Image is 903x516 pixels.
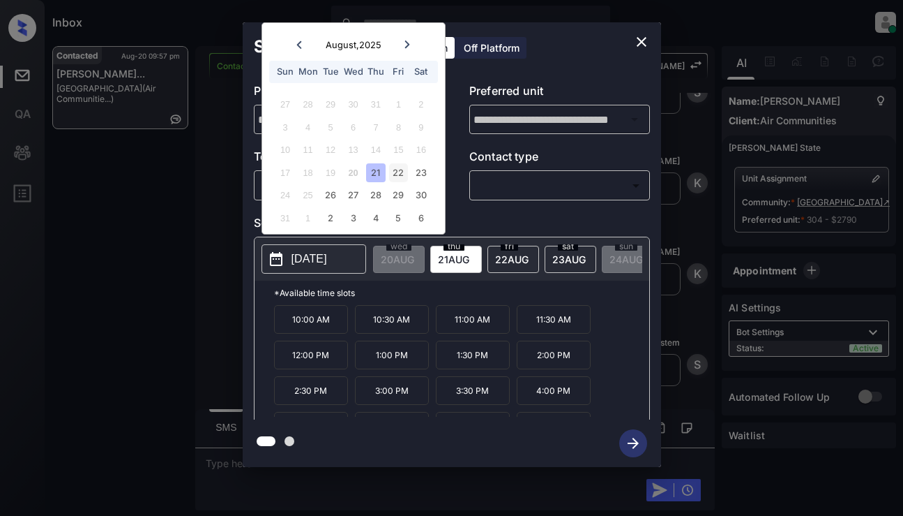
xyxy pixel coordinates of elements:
[254,214,650,237] p: Select slot
[344,186,363,205] div: Choose Wednesday, August 27th, 2025
[389,140,408,159] div: Not available Friday, August 15th, 2025
[366,140,385,159] div: Not available Thursday, August 14th, 2025
[545,246,596,273] div: date-select
[298,186,317,205] div: Not available Monday, August 25th, 2025
[274,305,348,334] p: 10:00 AM
[469,82,650,105] p: Preferred unit
[389,95,408,114] div: Not available Friday, August 1st, 2025
[517,412,591,441] p: 6:30 PM
[355,412,429,441] p: 5:00 PM
[487,246,539,273] div: date-select
[298,140,317,159] div: Not available Monday, August 11th, 2025
[321,95,340,114] div: Not available Tuesday, July 29th, 2025
[321,186,340,205] div: Choose Tuesday, August 26th, 2025
[276,62,295,81] div: Sun
[436,305,510,334] p: 11:00 AM
[344,209,363,228] div: Choose Wednesday, September 3rd, 2025
[344,118,363,137] div: Not available Wednesday, August 6th, 2025
[389,209,408,228] div: Choose Friday, September 5th, 2025
[430,246,482,273] div: date-select
[469,148,650,170] p: Contact type
[411,140,430,159] div: Not available Saturday, August 16th, 2025
[611,425,655,462] button: btn-next
[411,186,430,205] div: Choose Saturday, August 30th, 2025
[436,376,510,405] p: 3:30 PM
[366,95,385,114] div: Not available Thursday, July 31st, 2025
[344,140,363,159] div: Not available Wednesday, August 13th, 2025
[298,95,317,114] div: Not available Monday, July 28th, 2025
[276,163,295,182] div: Not available Sunday, August 17th, 2025
[495,253,529,265] span: 22 AUG
[517,376,591,405] p: 4:00 PM
[411,163,430,182] div: Choose Saturday, August 23rd, 2025
[411,95,430,114] div: Not available Saturday, August 2nd, 2025
[274,341,348,369] p: 12:00 PM
[276,95,295,114] div: Not available Sunday, July 27th, 2025
[261,244,366,274] button: [DATE]
[321,163,340,182] div: Not available Tuesday, August 19th, 2025
[276,209,295,228] div: Not available Sunday, August 31st, 2025
[257,174,431,197] div: In Person
[274,376,348,405] p: 2:30 PM
[254,148,434,170] p: Tour type
[411,118,430,137] div: Not available Saturday, August 9th, 2025
[276,118,295,137] div: Not available Sunday, August 3rd, 2025
[243,22,385,71] h2: Schedule Tour
[321,62,340,81] div: Tue
[389,186,408,205] div: Choose Friday, August 29th, 2025
[366,163,385,182] div: Choose Thursday, August 21st, 2025
[552,253,586,265] span: 23 AUG
[298,209,317,228] div: Not available Monday, September 1st, 2025
[411,209,430,228] div: Choose Saturday, September 6th, 2025
[501,242,518,251] span: fri
[436,412,510,441] p: 5:30 PM
[276,186,295,205] div: Not available Sunday, August 24th, 2025
[298,163,317,182] div: Not available Monday, August 18th, 2025
[344,62,363,81] div: Wed
[291,251,327,267] p: [DATE]
[411,62,430,81] div: Sat
[266,94,440,230] div: month 2025-08
[517,305,591,334] p: 11:30 AM
[457,37,526,59] div: Off Platform
[355,376,429,405] p: 3:00 PM
[443,242,464,251] span: thu
[366,62,385,81] div: Thu
[321,118,340,137] div: Not available Tuesday, August 5th, 2025
[276,140,295,159] div: Not available Sunday, August 10th, 2025
[389,62,408,81] div: Fri
[344,163,363,182] div: Not available Wednesday, August 20th, 2025
[344,95,363,114] div: Not available Wednesday, July 30th, 2025
[274,281,649,305] p: *Available time slots
[355,305,429,334] p: 10:30 AM
[321,209,340,228] div: Choose Tuesday, September 2nd, 2025
[517,341,591,369] p: 2:00 PM
[628,28,655,56] button: close
[389,163,408,182] div: Choose Friday, August 22nd, 2025
[389,118,408,137] div: Not available Friday, August 8th, 2025
[558,242,578,251] span: sat
[436,341,510,369] p: 1:30 PM
[274,412,348,441] p: 4:30 PM
[438,253,469,265] span: 21 AUG
[298,118,317,137] div: Not available Monday, August 4th, 2025
[366,186,385,205] div: Choose Thursday, August 28th, 2025
[298,62,317,81] div: Mon
[366,118,385,137] div: Not available Thursday, August 7th, 2025
[254,82,434,105] p: Preferred community
[366,209,385,228] div: Choose Thursday, September 4th, 2025
[355,341,429,369] p: 1:00 PM
[321,140,340,159] div: Not available Tuesday, August 12th, 2025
